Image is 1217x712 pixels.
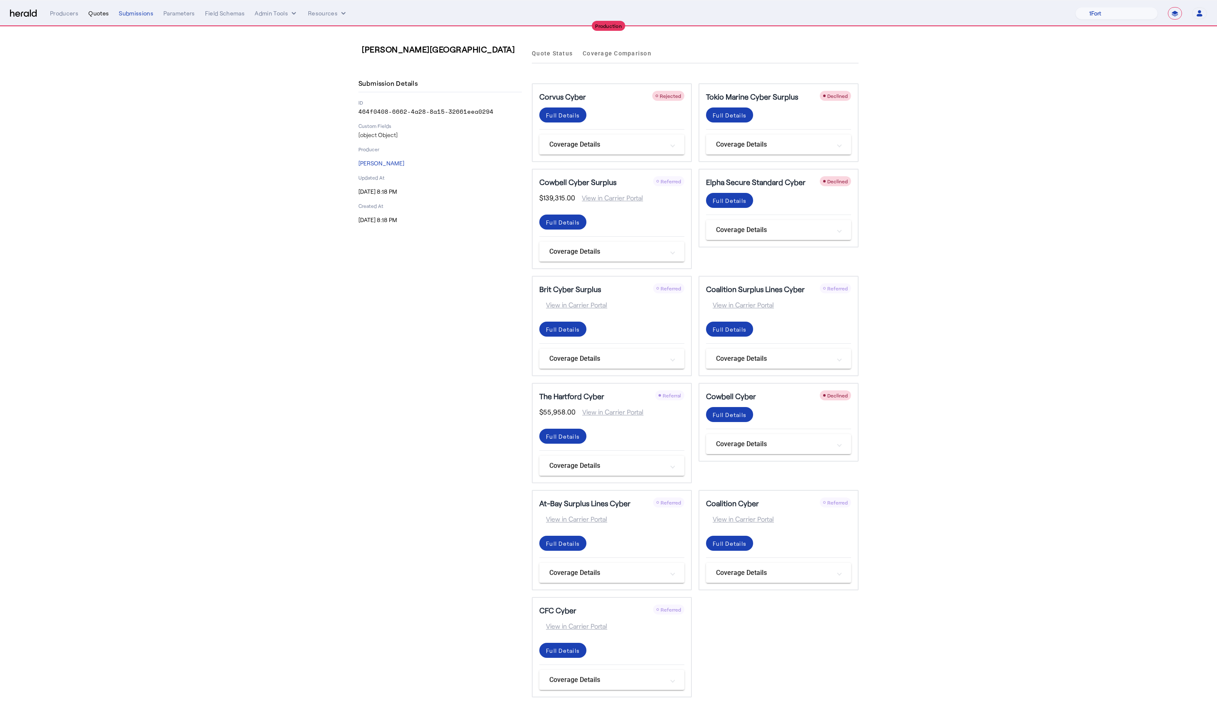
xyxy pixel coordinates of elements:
[358,174,522,181] p: Updated At
[358,216,522,224] p: [DATE] 8:18 PM
[706,514,774,524] span: View in Carrier Portal
[713,410,746,419] div: Full Details
[549,675,664,685] mat-panel-title: Coverage Details
[539,107,586,122] button: Full Details
[575,193,643,203] span: View in Carrier Portal
[50,9,78,17] div: Producers
[706,107,753,122] button: Full Details
[713,539,746,548] div: Full Details
[706,91,798,102] h5: Tokio Marine Cyber Surplus
[713,111,746,120] div: Full Details
[546,325,580,334] div: Full Details
[539,536,586,551] button: Full Details
[539,563,684,583] mat-expansion-panel-header: Coverage Details
[663,392,681,398] span: Referral
[661,607,681,612] span: Referred
[546,432,580,441] div: Full Details
[539,514,607,524] span: View in Carrier Portal
[706,322,753,337] button: Full Details
[163,9,195,17] div: Parameters
[119,9,153,17] div: Submissions
[583,50,651,56] span: Coverage Comparison
[549,568,664,578] mat-panel-title: Coverage Details
[255,9,298,17] button: internal dropdown menu
[713,196,746,205] div: Full Details
[539,670,684,690] mat-expansion-panel-header: Coverage Details
[827,93,848,99] span: Declined
[706,390,756,402] h5: Cowbell Cyber
[706,283,805,295] h5: Coalition Surplus Lines Cyber
[539,407,576,417] span: $55,958.00
[576,407,644,417] span: View in Carrier Portal
[539,605,576,616] h5: CFC Cyber
[549,354,664,364] mat-panel-title: Coverage Details
[592,21,625,31] div: Production
[546,218,580,227] div: Full Details
[539,215,586,230] button: Full Details
[539,390,604,402] h5: The Hartford Cyber
[706,135,851,155] mat-expansion-panel-header: Coverage Details
[546,539,580,548] div: Full Details
[827,500,848,505] span: Referred
[532,43,573,63] a: Quote Status
[358,159,522,167] p: [PERSON_NAME]
[358,78,421,88] h4: Submission Details
[706,563,851,583] mat-expansion-panel-header: Coverage Details
[308,9,348,17] button: Resources dropdown menu
[539,91,586,102] h5: Corvus Cyber
[358,146,522,152] p: Producer
[10,10,37,17] img: Herald Logo
[358,107,522,116] p: 464f0408-6662-4a28-8a15-32661eea0294
[549,247,664,257] mat-panel-title: Coverage Details
[716,439,831,449] mat-panel-title: Coverage Details
[358,202,522,209] p: Created At
[358,131,522,139] p: [object Object]
[716,568,831,578] mat-panel-title: Coverage Details
[706,193,753,208] button: Full Details
[539,322,586,337] button: Full Details
[532,50,573,56] span: Quote Status
[549,461,664,471] mat-panel-title: Coverage Details
[660,93,681,99] span: Rejected
[661,285,681,291] span: Referred
[358,122,522,129] p: Custom Fields
[539,242,684,262] mat-expansion-panel-header: Coverage Details
[827,285,848,291] span: Referred
[539,135,684,155] mat-expansion-panel-header: Coverage Details
[539,497,631,509] h5: At-Bay Surplus Lines Cyber
[539,300,607,310] span: View in Carrier Portal
[539,643,586,658] button: Full Details
[706,349,851,369] mat-expansion-panel-header: Coverage Details
[539,176,616,188] h5: Cowbell Cyber Surplus
[706,220,851,240] mat-expansion-panel-header: Coverage Details
[358,187,522,196] p: [DATE] 8:18 PM
[546,646,580,655] div: Full Details
[706,434,851,454] mat-expansion-panel-header: Coverage Details
[539,349,684,369] mat-expansion-panel-header: Coverage Details
[539,283,601,295] h5: Brit Cyber Surplus
[716,225,831,235] mat-panel-title: Coverage Details
[539,429,586,444] button: Full Details
[706,407,753,422] button: Full Details
[716,140,831,150] mat-panel-title: Coverage Details
[539,621,607,631] span: View in Carrier Portal
[549,140,664,150] mat-panel-title: Coverage Details
[661,178,681,184] span: Referred
[362,43,525,55] h3: [PERSON_NAME][GEOGRAPHIC_DATA]
[583,43,651,63] a: Coverage Comparison
[88,9,109,17] div: Quotes
[661,500,681,505] span: Referred
[827,392,848,398] span: Declined
[358,99,522,106] p: ID
[539,193,575,203] span: $139,315.00
[716,354,831,364] mat-panel-title: Coverage Details
[713,325,746,334] div: Full Details
[706,176,806,188] h5: Elpha Secure Standard Cyber
[205,9,245,17] div: Field Schemas
[706,536,753,551] button: Full Details
[546,111,580,120] div: Full Details
[706,300,774,310] span: View in Carrier Portal
[706,497,759,509] h5: Coalition Cyber
[827,178,848,184] span: Declined
[539,456,684,476] mat-expansion-panel-header: Coverage Details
